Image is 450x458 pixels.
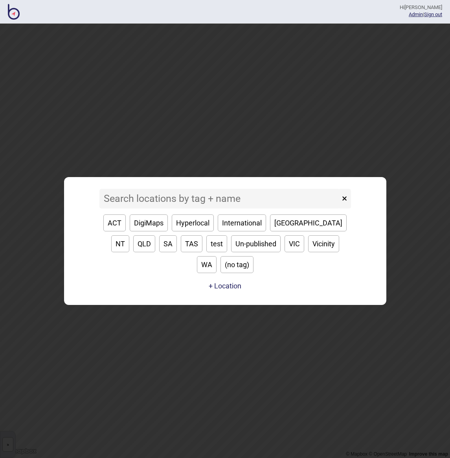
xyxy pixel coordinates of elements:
[270,214,347,231] button: [GEOGRAPHIC_DATA]
[409,11,423,17] a: Admin
[111,235,129,252] button: NT
[172,214,214,231] button: Hyperlocal
[207,279,243,293] a: + Location
[8,4,20,20] img: BindiMaps CMS
[424,11,442,17] button: Sign out
[197,256,217,273] button: WA
[231,235,281,252] button: Un-published
[103,214,126,231] button: ACT
[218,214,266,231] button: International
[400,4,442,11] div: Hi [PERSON_NAME]
[133,235,155,252] button: QLD
[209,282,241,290] button: + Location
[206,235,227,252] button: test
[338,189,351,209] button: ×
[285,235,304,252] button: VIC
[130,214,168,231] button: DigiMaps
[220,256,253,273] button: (no tag)
[308,235,339,252] button: Vicinity
[159,235,177,252] button: SA
[181,235,202,252] button: TAS
[99,189,340,209] input: Search locations by tag + name
[409,11,424,17] span: |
